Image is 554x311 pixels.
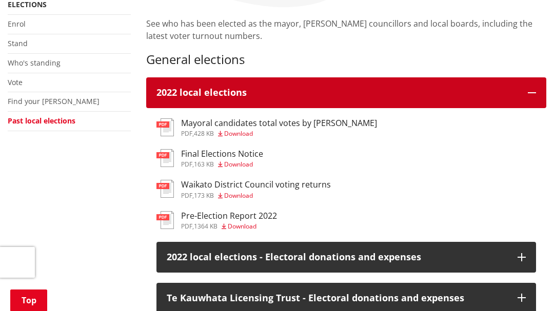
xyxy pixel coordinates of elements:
[8,58,61,68] a: Who's standing
[156,211,174,229] img: document-pdf.svg
[8,19,26,29] a: Enrol
[181,160,192,169] span: pdf
[146,52,546,67] h3: General elections
[224,160,253,169] span: Download
[181,161,263,168] div: ,
[146,17,546,42] p: See who has been elected as the mayor, [PERSON_NAME] councillors and local boards, including the ...
[156,180,331,198] a: Waikato District Council voting returns pdf,173 KB Download
[156,88,518,98] div: 2022 local elections
[167,252,507,262] p: 2022 local elections - Electoral donations and expenses
[507,268,544,305] iframe: Messenger Launcher
[224,129,253,138] span: Download
[181,180,331,190] h3: Waikato District Council voting returns
[181,222,192,231] span: pdf
[181,118,377,128] h3: Mayoral candidates total votes by [PERSON_NAME]
[181,211,277,221] h3: Pre-Election Report 2022
[8,96,100,106] a: Find your [PERSON_NAME]
[8,38,28,48] a: Stand
[156,180,174,198] img: document-pdf.svg
[228,222,256,231] span: Download
[194,222,217,231] span: 1364 KB
[181,193,331,199] div: ,
[156,149,263,168] a: Final Elections Notice pdf,163 KB Download
[167,293,507,303] p: Te Kauwhata Licensing Trust - Electoral donations and expenses
[194,160,214,169] span: 163 KB
[181,131,377,137] div: ,
[194,129,214,138] span: 428 KB
[156,211,277,230] a: Pre-Election Report 2022 pdf,1364 KB Download
[156,149,174,167] img: document-pdf.svg
[181,129,192,138] span: pdf
[156,118,174,136] img: document-pdf.svg
[156,242,536,273] button: 2022 local elections - Electoral donations and expenses
[8,77,23,87] a: Vote
[194,191,214,200] span: 173 KB
[156,118,377,137] a: Mayoral candidates total votes by [PERSON_NAME] pdf,428 KB Download
[224,191,253,200] span: Download
[181,223,277,230] div: ,
[181,191,192,200] span: pdf
[10,289,47,311] a: Top
[146,77,546,108] button: 2022 local elections
[8,116,75,126] a: Past local elections
[181,149,263,159] h3: Final Elections Notice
